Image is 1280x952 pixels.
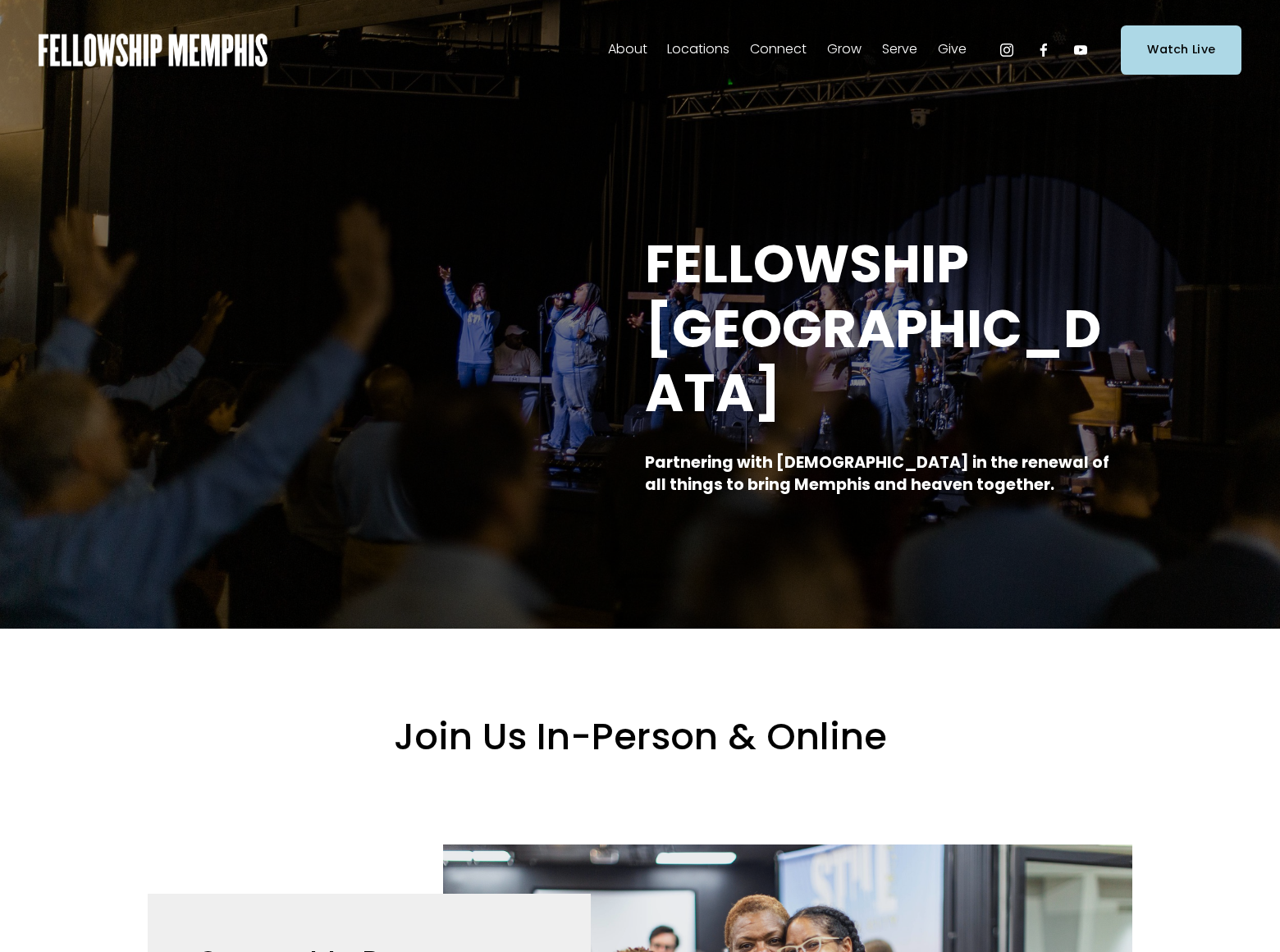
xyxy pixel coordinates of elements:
span: Grow [827,38,862,62]
a: folder dropdown [750,37,807,63]
img: Fellowship Memphis [39,34,267,66]
h2: Join Us In-Person & Online [148,713,1132,761]
strong: FELLOWSHIP [GEOGRAPHIC_DATA] [645,227,1101,430]
a: folder dropdown [667,37,729,63]
a: Instagram [999,42,1015,58]
span: Connect [750,38,807,62]
a: folder dropdown [608,37,647,63]
span: Give [938,38,967,62]
span: About [608,38,647,62]
span: Serve [882,38,917,62]
a: folder dropdown [938,37,967,63]
a: Facebook [1035,42,1052,58]
strong: Partnering with [DEMOGRAPHIC_DATA] in the renewal of all things to bring Memphis and heaven toget... [645,451,1113,496]
a: YouTube [1072,42,1089,58]
a: folder dropdown [827,37,862,63]
span: Locations [667,38,729,62]
a: Watch Live [1121,25,1241,74]
a: folder dropdown [882,37,917,63]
